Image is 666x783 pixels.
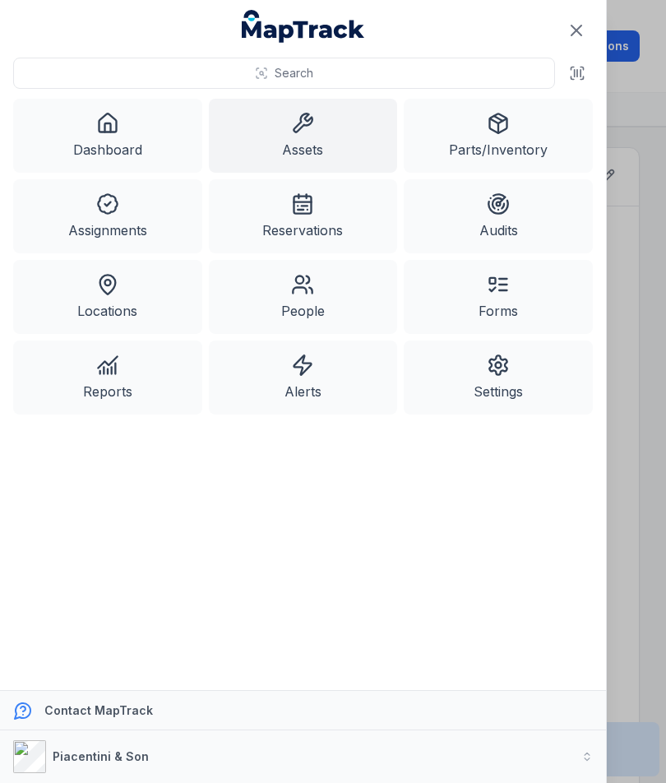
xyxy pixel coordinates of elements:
a: Reservations [209,179,398,253]
a: Forms [404,260,593,334]
span: Search [275,65,313,81]
a: Assets [209,99,398,173]
a: Parts/Inventory [404,99,593,173]
a: Alerts [209,341,398,415]
a: Settings [404,341,593,415]
button: Search [13,58,555,89]
strong: Contact MapTrack [44,703,153,717]
a: MapTrack [242,10,365,43]
a: Locations [13,260,202,334]
a: Assignments [13,179,202,253]
strong: Piacentini & Son [53,749,149,763]
a: Dashboard [13,99,202,173]
a: Audits [404,179,593,253]
a: People [209,260,398,334]
button: Close navigation [559,13,594,48]
a: Reports [13,341,202,415]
